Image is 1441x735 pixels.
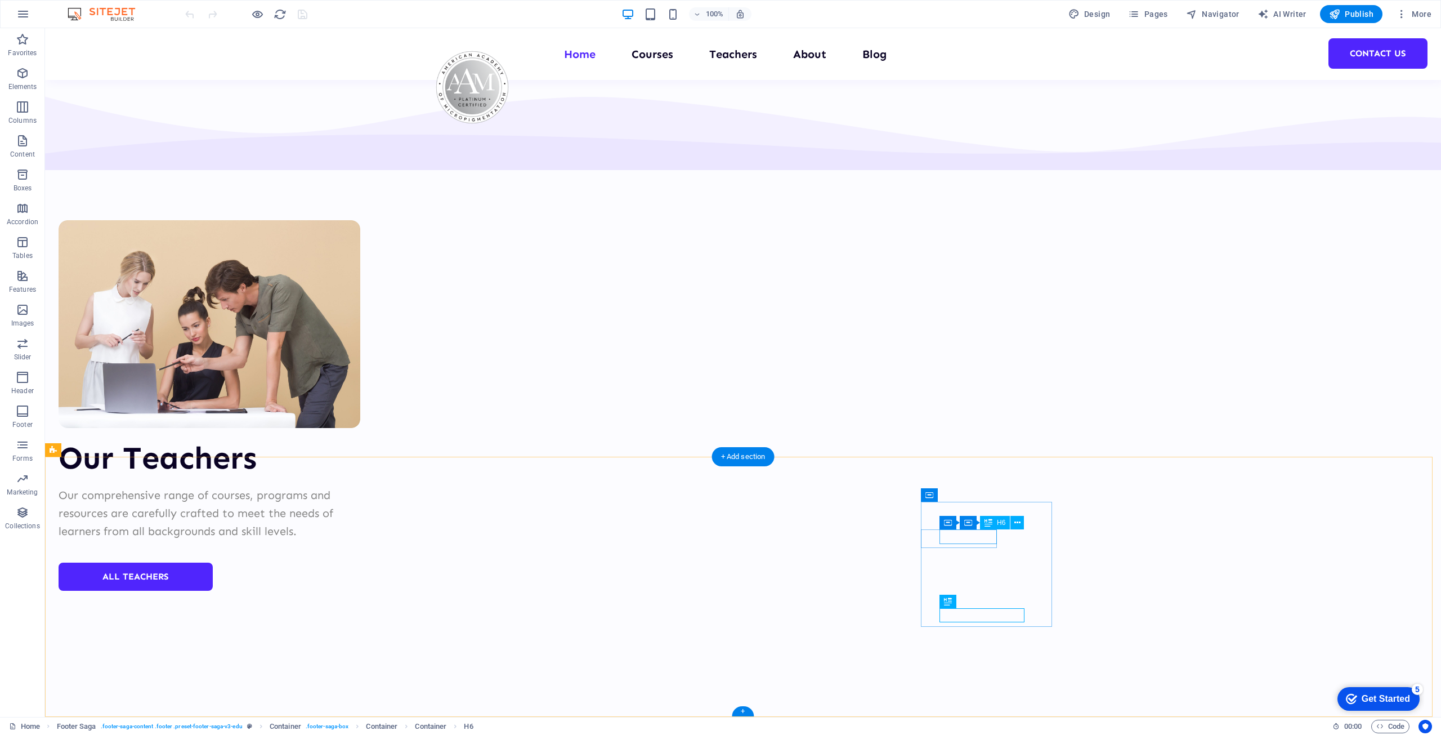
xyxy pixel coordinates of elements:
[14,184,32,193] p: Boxes
[1257,8,1306,20] span: AI Writer
[689,7,729,21] button: 100%
[712,447,775,466] div: + Add section
[1418,720,1432,733] button: Usercentrics
[8,116,37,125] p: Columns
[1332,720,1362,733] h6: Session time
[1064,5,1115,23] div: Design (Ctrl+Alt+Y)
[247,723,252,729] i: This element is a customizable preset
[735,9,745,19] i: On resize automatically adjust zoom level to fit chosen device.
[12,454,33,463] p: Forms
[1344,720,1362,733] span: 00 00
[706,7,724,21] h6: 100%
[1320,5,1382,23] button: Publish
[6,6,88,29] div: Get Started 5 items remaining, 0% complete
[12,420,33,429] p: Footer
[732,706,754,716] div: +
[5,522,39,531] p: Collections
[30,12,79,23] div: Get Started
[10,150,35,159] p: Content
[8,82,37,91] p: Elements
[274,8,287,21] i: Reload page
[464,720,473,733] span: Click to select. Double-click to edit
[1128,8,1167,20] span: Pages
[1186,8,1239,20] span: Navigator
[270,720,301,733] span: Click to select. Double-click to edit
[9,720,40,733] a: Click to cancel selection. Double-click to open Pages
[7,217,38,226] p: Accordion
[250,7,264,21] button: Click here to leave preview mode and continue editing
[11,386,34,395] p: Header
[1396,8,1431,20] span: More
[1064,5,1115,23] button: Design
[9,285,36,294] p: Features
[14,353,32,362] p: Slider
[273,7,287,21] button: reload
[1371,720,1409,733] button: Code
[8,48,37,57] p: Favorites
[1376,720,1404,733] span: Code
[1068,8,1111,20] span: Design
[1329,8,1373,20] span: Publish
[1391,5,1436,23] button: More
[1253,5,1311,23] button: AI Writer
[306,720,349,733] span: . footer-saga-box
[80,2,92,14] div: 5
[57,720,96,733] span: Click to select. Double-click to edit
[12,251,33,260] p: Tables
[101,720,243,733] span: . footer-saga-content .footer .preset-footer-saga-v3-edu
[415,720,446,733] span: Click to select. Double-click to edit
[1352,722,1354,730] span: :
[65,7,149,21] img: Editor Logo
[11,319,34,328] p: Images
[997,519,1005,526] span: H6
[1182,5,1244,23] button: Navigator
[366,720,397,733] span: Click to select. Double-click to edit
[1124,5,1172,23] button: Pages
[57,720,473,733] nav: breadcrumb
[7,488,38,497] p: Marketing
